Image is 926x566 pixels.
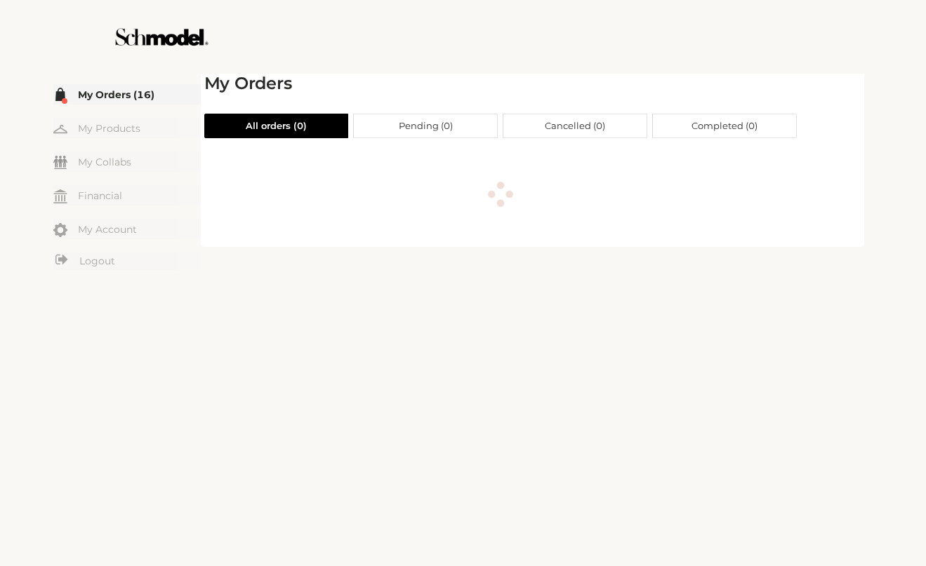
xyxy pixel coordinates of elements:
img: my-hanger.svg [53,122,67,136]
a: Logout [53,252,201,270]
span: Cancelled ( 0 ) [545,114,605,137]
a: My Collabs [53,151,201,172]
span: Completed ( 0 ) [692,114,758,137]
a: My Products [53,118,201,138]
a: My Account [53,219,201,239]
a: My Orders (16) [53,84,201,105]
a: Financial [53,185,201,205]
img: my-account.svg [53,223,67,237]
img: my-financial.svg [53,189,67,203]
img: my-friends.svg [53,156,67,169]
h2: My Orders [204,74,797,94]
div: Menu [53,84,201,272]
span: All orders ( 0 ) [246,114,307,137]
img: my-order.svg [53,88,67,102]
span: Pending ( 0 ) [399,114,453,137]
